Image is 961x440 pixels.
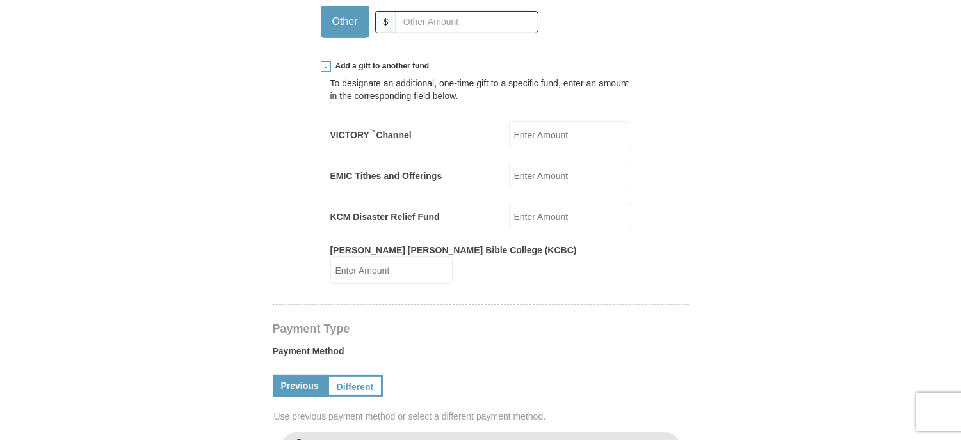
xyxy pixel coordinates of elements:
span: Add a gift to another fund [331,61,430,72]
label: VICTORY Channel [330,129,412,141]
input: Enter Amount [509,203,631,230]
div: To designate an additional, one-time gift to a specific fund, enter an amount in the correspondin... [330,77,631,102]
input: Enter Amount [509,121,631,148]
span: $ [375,11,397,33]
a: Previous [273,375,327,397]
label: [PERSON_NAME] [PERSON_NAME] Bible College (KCBC) [330,244,577,256]
span: Other [326,12,364,31]
sup: ™ [369,128,376,136]
input: Enter Amount [330,256,453,284]
input: Enter Amount [509,162,631,189]
label: EMIC Tithes and Offerings [330,169,442,182]
label: Payment Method [273,345,689,364]
h4: Payment Type [273,324,689,334]
a: Different [327,375,384,397]
span: Use previous payment method or select a different payment method. [274,410,690,423]
label: KCM Disaster Relief Fund [330,210,440,223]
input: Other Amount [396,11,538,33]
